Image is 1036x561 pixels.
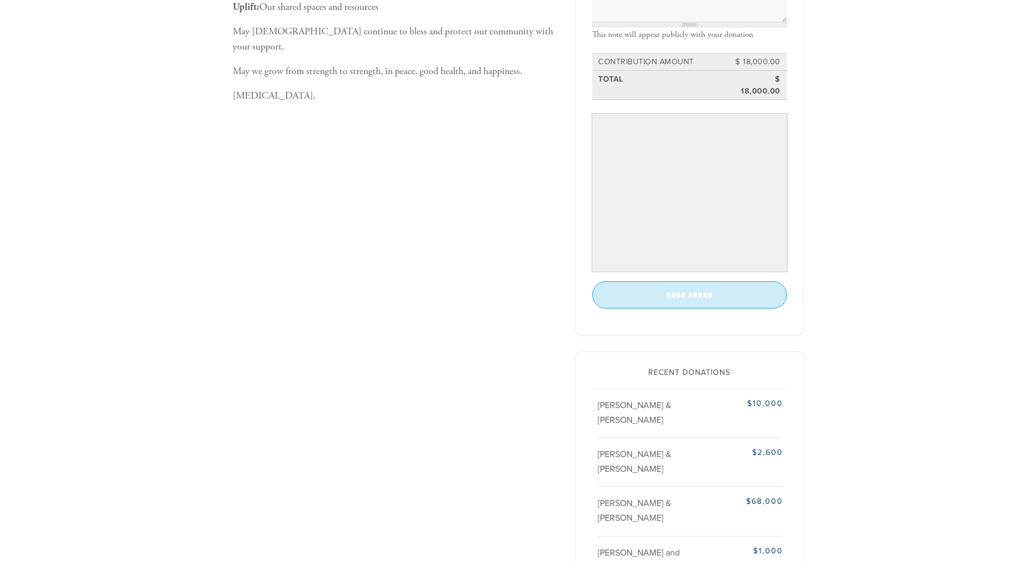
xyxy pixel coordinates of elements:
[594,116,785,269] iframe: Secure payment input frame
[598,400,671,426] span: [PERSON_NAME] & [PERSON_NAME]
[733,54,782,70] td: $ 18,000.00
[233,1,259,13] b: Uplift:
[233,24,559,56] p: May [DEMOGRAPHIC_DATA] continue to bless and protect our community with your support.
[233,64,559,79] p: May we grow from strength to strength, in peace, good health, and happiness.
[598,449,671,474] span: [PERSON_NAME] & [PERSON_NAME]
[718,545,783,557] div: $1,000
[718,398,783,409] div: $10,000
[733,72,782,98] td: $ 18,000.00
[598,498,671,523] span: [PERSON_NAME] & [PERSON_NAME]
[597,54,733,70] td: Contribution Amount
[718,496,783,507] div: $68,000
[597,72,733,98] td: Total
[233,88,559,104] p: [MEDICAL_DATA].
[592,368,787,378] h2: Recent Donations
[592,30,787,40] div: This note will appear publicly with your donation
[718,447,783,458] div: $2,600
